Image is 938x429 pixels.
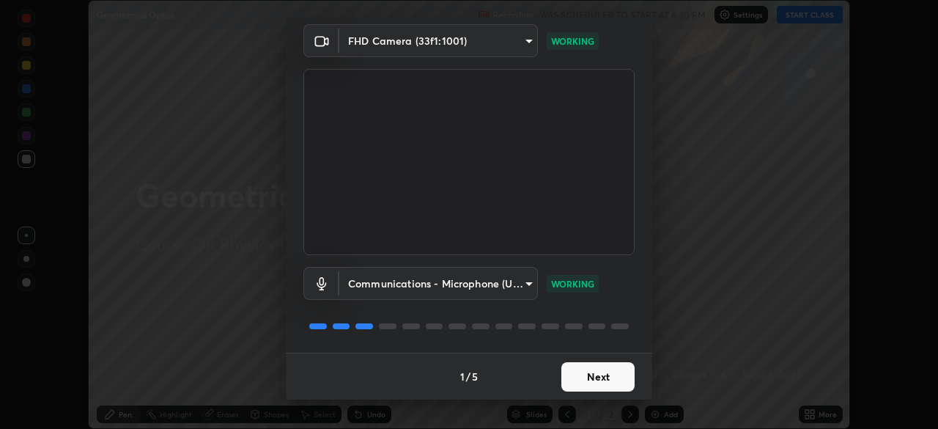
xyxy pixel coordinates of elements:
h4: 1 [460,369,465,384]
div: FHD Camera (33f1:1001) [339,24,538,57]
h4: 5 [472,369,478,384]
button: Next [561,362,635,392]
p: WORKING [551,277,594,290]
h4: / [466,369,470,384]
div: FHD Camera (33f1:1001) [339,267,538,300]
p: WORKING [551,34,594,48]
